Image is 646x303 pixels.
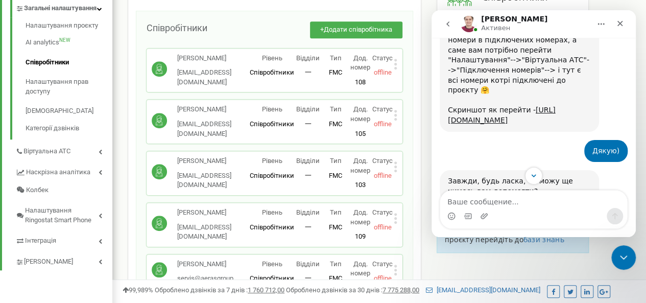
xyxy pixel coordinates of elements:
[262,54,282,62] span: Рівень
[350,54,370,72] span: Дод. номер
[296,105,320,113] span: Відділи
[372,54,393,62] span: Статус
[373,120,391,128] span: offline
[373,274,391,282] span: offline
[262,208,282,216] span: Рівень
[177,223,231,241] span: [EMAIL_ADDRESS][DOMAIN_NAME]
[372,105,393,113] span: Статус
[372,157,393,165] span: Статус
[324,26,392,33] span: Додати співробітника
[296,208,320,216] span: Відділи
[330,105,342,113] span: Тип
[330,208,342,216] span: Тип
[177,120,231,137] span: [EMAIL_ADDRESS][DOMAIN_NAME]
[250,172,294,179] span: Співробітники
[250,223,294,231] span: Співробітники
[26,53,112,73] a: Співробітники
[25,206,99,225] span: Налаштування Ringostat Smart Phone
[350,260,370,277] span: Дод. номер
[24,257,73,267] span: [PERSON_NAME]
[329,223,342,231] span: FMC
[611,245,636,270] iframe: Intercom live chat
[350,105,370,123] span: Дод. номер
[32,202,40,210] button: Средство выбора GIF-файла
[305,274,312,282] span: 一
[382,286,419,294] u: 7 775 288,00
[26,121,112,133] a: Категорії дзвінків
[147,22,207,33] span: Співробітники
[330,54,342,62] span: Тип
[373,68,391,76] span: offline
[373,223,391,231] span: offline
[16,202,24,210] button: Средство выбора эмодзи
[177,274,238,282] span: servis@aerasgroup...
[305,172,312,179] span: 一
[177,68,231,86] span: [EMAIL_ADDRESS][DOMAIN_NAME]
[330,260,342,268] span: Тип
[9,180,196,198] textarea: Ваше сообщение...
[250,120,294,128] span: Співробітники
[26,101,112,121] a: [DEMOGRAPHIC_DATA]
[262,157,282,165] span: Рівень
[177,105,250,114] p: [PERSON_NAME]
[296,157,320,165] span: Відділи
[177,172,231,189] span: [EMAIL_ADDRESS][DOMAIN_NAME]
[177,54,250,63] p: [PERSON_NAME]
[123,286,153,294] span: 99,989%
[250,274,294,282] span: Співробітники
[26,33,112,53] a: AI analyticsNEW
[296,260,320,268] span: Відділи
[25,236,56,246] span: Інтеграція
[372,260,393,268] span: Статус
[523,235,564,244] a: бази знань
[16,5,159,115] div: Зробити саме виписку не можу, та ви можете самостійно переглянути свої номери в підключених номер...
[175,198,192,214] button: Отправить сообщение…
[350,157,370,174] span: Дод. номер
[350,208,370,226] span: Дод. номер
[305,120,312,128] span: 一
[26,168,90,177] span: Наскрізна аналітика
[15,250,112,271] a: [PERSON_NAME]
[15,139,112,160] a: Віртуальна АТС
[177,208,250,218] p: [PERSON_NAME]
[305,68,312,76] span: 一
[372,208,393,216] span: Статус
[349,129,371,139] p: 105
[330,157,342,165] span: Тип
[93,157,111,174] button: Scroll to bottom
[349,78,371,87] p: 108
[16,96,124,114] a: [URL][DOMAIN_NAME]
[153,130,196,152] div: Дякую)
[8,160,168,192] div: Завжди, будь ласка, чи можу ще чимось вам допомогти?
[250,68,294,76] span: Співробітники
[296,54,320,62] span: Відділи
[432,10,636,237] iframe: Intercom live chat
[286,286,419,294] span: Оброблено дзвінків за 30 днів :
[26,185,49,195] span: Колбек
[262,260,282,268] span: Рівень
[329,172,342,179] span: FMC
[349,232,371,242] p: 109
[248,286,284,294] u: 1 760 712,00
[16,166,159,186] div: Завжди, будь ласка, чи можу ще чимось вам допомогти?
[15,160,112,181] a: Наскрізна аналітика
[329,120,342,128] span: FMC
[161,136,188,145] span: Дякую)
[329,68,342,76] span: FMC
[23,147,70,156] span: Віртуальна АТС
[426,286,540,294] a: [EMAIL_ADDRESS][DOMAIN_NAME]
[15,181,112,199] a: Колбек
[262,105,282,113] span: Рівень
[329,274,342,282] span: FMC
[177,156,250,166] p: [PERSON_NAME]
[8,130,196,160] div: Тетяна говорит…
[177,260,238,269] p: [PERSON_NAME]
[24,4,97,13] span: Загальні налаштування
